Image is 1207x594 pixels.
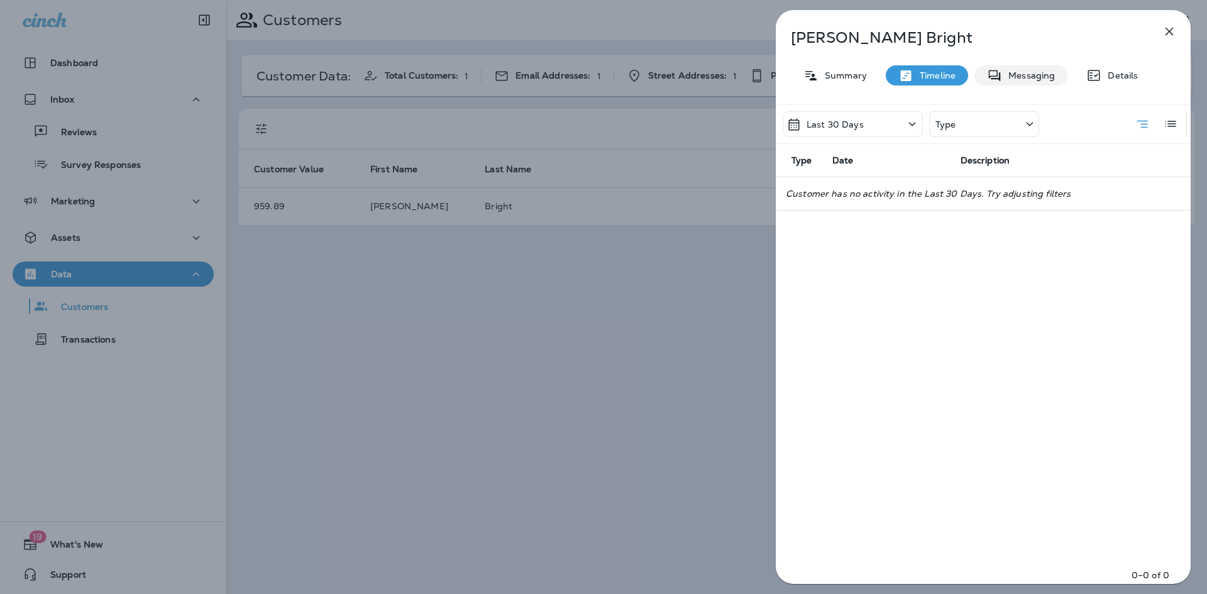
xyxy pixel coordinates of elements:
button: Summary View [1130,111,1155,137]
p: Summary [818,70,867,80]
p: [PERSON_NAME] Bright [791,29,1134,47]
p: Last 30 Days [807,119,864,129]
button: Log View [1158,111,1183,136]
p: Timeline [913,70,956,80]
i: Customer has no activity in the Last 30 Days. Try adjusting filters [786,188,1071,199]
p: 0–0 of 0 [1132,569,1169,581]
span: Type [791,155,812,166]
p: Type [935,119,956,129]
p: Messaging [1002,70,1055,80]
p: Details [1101,70,1138,80]
span: Description [961,155,1010,166]
span: Date [832,155,854,166]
